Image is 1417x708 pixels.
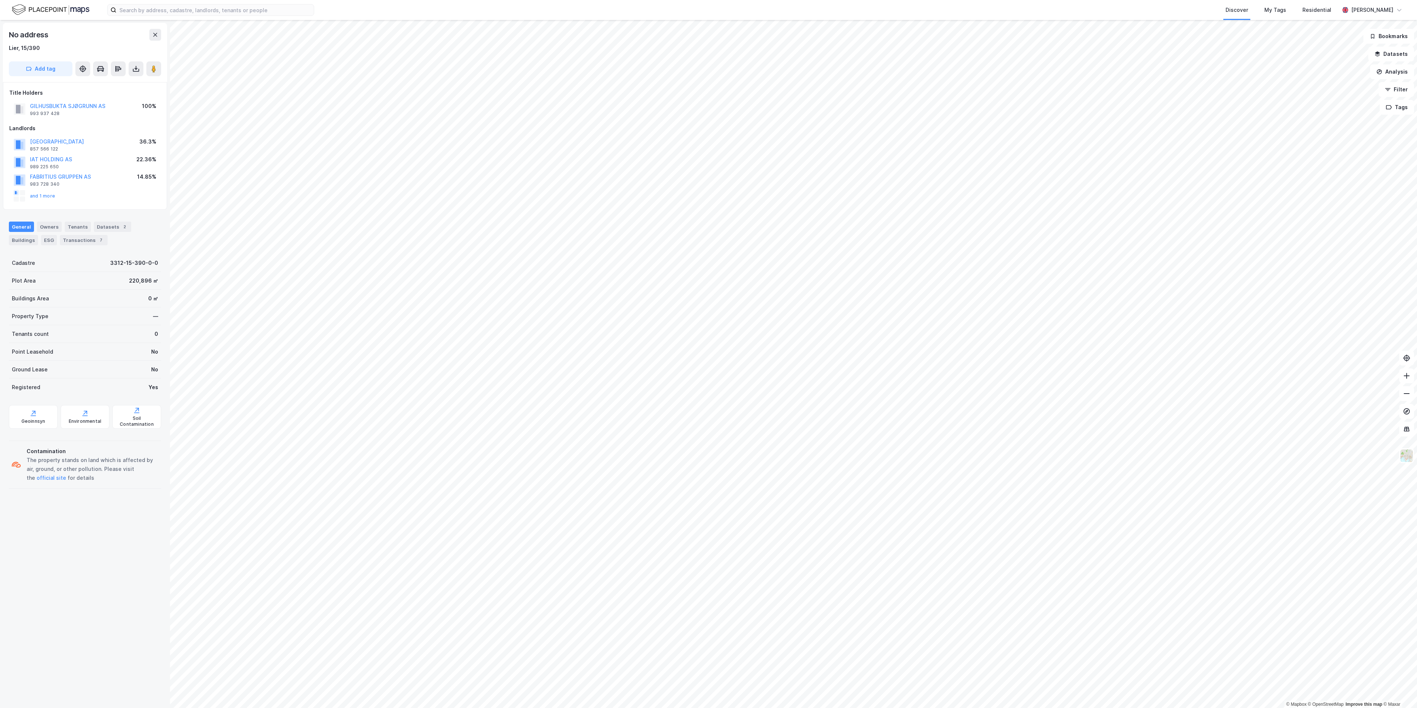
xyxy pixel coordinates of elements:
div: No [151,365,158,374]
div: 14.85% [137,172,156,181]
div: Discover [1226,6,1248,14]
a: Improve this map [1346,702,1382,707]
div: 993 937 428 [30,111,60,117]
div: 22.36% [136,155,156,164]
div: Landlords [9,124,161,133]
div: ESG [41,235,57,245]
div: Plot Area [12,276,35,285]
button: Analysis [1370,64,1414,79]
div: Transactions [60,235,108,245]
input: Search by address, cadastre, landlords, tenants or people [116,4,314,16]
div: No address [9,29,50,41]
div: 983 728 340 [30,181,60,187]
div: Geoinnsyn [21,418,45,424]
div: — [153,312,158,321]
div: Buildings Area [12,294,49,303]
div: 0 [154,330,158,338]
button: Tags [1380,100,1414,115]
div: Soil Contamination [116,415,158,427]
iframe: Chat Widget [1380,672,1417,708]
div: My Tags [1264,6,1286,14]
div: Ground Lease [12,365,48,374]
div: Contamination [27,447,158,456]
div: General [9,222,34,232]
button: Datasets [1368,47,1414,61]
div: Environmental [69,418,102,424]
div: 0 ㎡ [148,294,158,303]
div: 2 [121,223,128,230]
div: The property stands on land which is affected by air, ground, or other pollution. Please visit th... [27,456,158,482]
div: 36.3% [139,137,156,146]
div: Property Type [12,312,48,321]
a: OpenStreetMap [1308,702,1344,707]
div: Point Leasehold [12,347,53,356]
div: Tenants [65,222,91,232]
div: No [151,347,158,356]
div: 7 [97,236,105,244]
div: Buildings [9,235,38,245]
div: 3312-15-390-0-0 [110,259,158,267]
img: Z [1400,449,1414,463]
div: 989 225 650 [30,164,59,170]
div: Datasets [94,222,131,232]
div: 100% [142,102,156,111]
div: Lier, 15/390 [9,44,40,53]
img: logo.f888ab2527a4732fd821a326f86c7f29.svg [12,3,89,16]
a: Mapbox [1286,702,1306,707]
div: Yes [149,383,158,392]
button: Bookmarks [1363,29,1414,44]
button: Add tag [9,61,72,76]
div: 220,896 ㎡ [129,276,158,285]
div: Residential [1302,6,1331,14]
div: Title Holders [9,88,161,97]
div: Tenants count [12,330,49,338]
div: Owners [37,222,62,232]
button: Filter [1379,82,1414,97]
div: Registered [12,383,40,392]
div: 857 566 122 [30,146,58,152]
div: [PERSON_NAME] [1351,6,1393,14]
div: Cadastre [12,259,35,267]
